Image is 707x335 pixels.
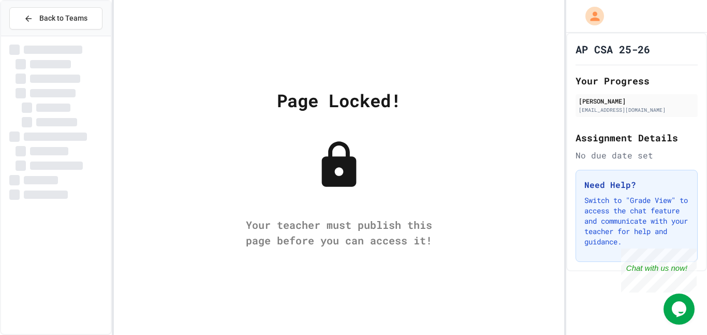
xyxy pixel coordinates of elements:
p: Switch to "Grade View" to access the chat feature and communicate with your teacher for help and ... [584,195,689,247]
button: Back to Teams [9,7,102,30]
h2: Your Progress [576,74,698,88]
h3: Need Help? [584,179,689,191]
div: [EMAIL_ADDRESS][DOMAIN_NAME] [579,106,695,114]
iframe: chat widget [664,294,697,325]
h2: Assignment Details [576,130,698,145]
div: Page Locked! [277,87,401,113]
span: Back to Teams [39,13,87,24]
div: My Account [575,4,607,28]
div: [PERSON_NAME] [579,96,695,106]
div: Your teacher must publish this page before you can access it! [235,217,443,248]
iframe: chat widget [621,249,697,293]
div: No due date set [576,149,698,162]
h1: AP CSA 25-26 [576,42,650,56]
